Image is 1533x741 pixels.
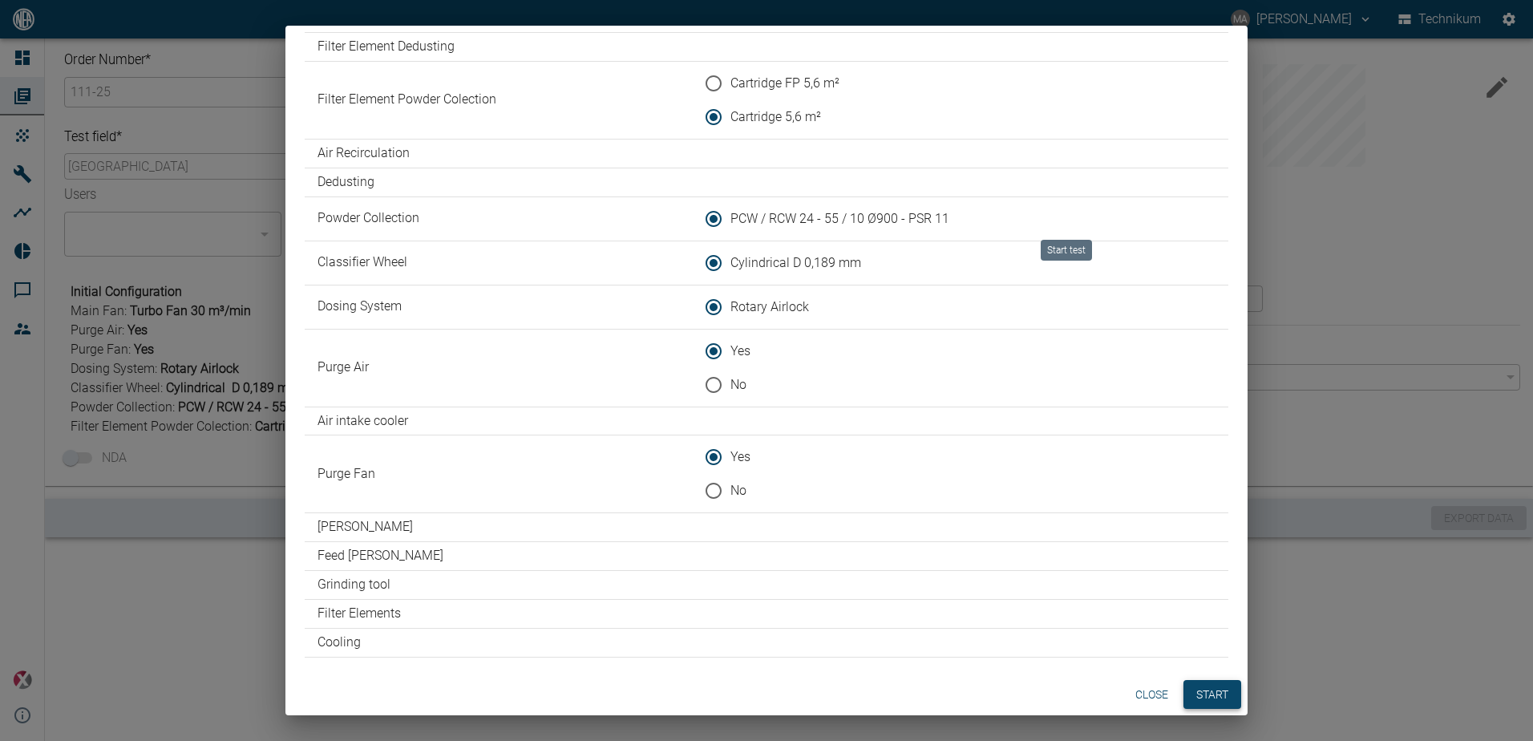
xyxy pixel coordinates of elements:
[1126,680,1177,710] button: Close
[305,628,693,657] td: Cooling
[305,241,693,285] td: Classifier Wheel
[1041,240,1092,261] div: Start test
[305,285,693,329] td: Dosing System
[305,61,693,139] td: Filter Element Powder Colection
[730,342,750,361] span: Yes
[305,139,693,168] td: Air Recirculation
[730,253,861,273] span: Cylindrical D 0,189 mm
[730,375,746,395] span: No
[305,407,693,435] td: Air intake cooler
[730,209,949,229] span: PCW / RCW 24 - 55 / 10 Ø900 - PSR 11
[1183,680,1241,710] button: Start
[305,542,693,571] td: Feed [PERSON_NAME]
[305,168,693,196] td: Dedusting
[305,513,693,542] td: [PERSON_NAME]
[305,329,693,407] td: Purge Air
[305,32,693,61] td: Filter Element Dedusting
[730,447,750,467] span: Yes
[305,196,693,241] td: Powder Collection
[730,481,746,500] span: No
[730,107,821,127] span: Cartridge 5,6 m²
[305,435,693,513] td: Purge Fan
[305,571,693,600] td: Grinding tool
[730,74,839,93] span: Cartridge FP 5,6 m²
[730,298,809,317] span: Rotary Airlock
[305,600,693,629] td: Filter Elements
